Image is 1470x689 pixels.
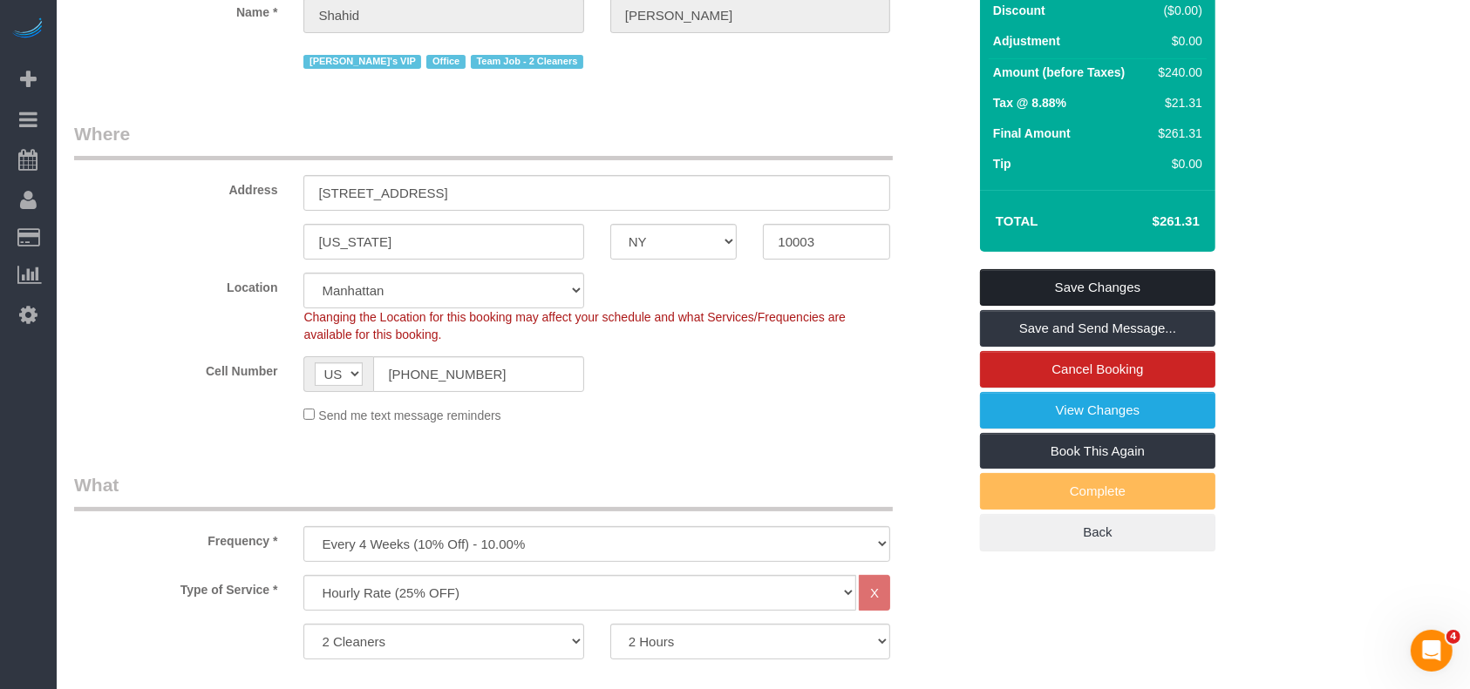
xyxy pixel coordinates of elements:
[980,433,1215,469] a: Book This Again
[471,55,583,69] span: Team Job - 2 Cleaners
[1100,214,1200,229] h4: $261.31
[61,526,290,550] label: Frequency *
[1152,32,1202,50] div: $0.00
[993,125,1071,142] label: Final Amount
[1152,64,1202,81] div: $240.00
[426,55,465,69] span: Office
[10,17,45,42] img: Automaid Logo
[1411,630,1453,672] iframe: Intercom live chat
[1152,155,1202,172] div: $0.00
[373,356,583,392] input: Cell Number
[996,213,1038,228] strong: Total
[1152,2,1202,19] div: ($0.00)
[763,224,890,260] input: Zip Code
[980,392,1215,429] a: View Changes
[993,2,1045,19] label: Discount
[303,224,583,260] input: City
[980,514,1215,551] a: Back
[61,273,290,296] label: Location
[1152,94,1202,111] div: $21.31
[61,356,290,380] label: Cell Number
[993,32,1060,50] label: Adjustment
[980,351,1215,388] a: Cancel Booking
[980,310,1215,347] a: Save and Send Message...
[993,64,1125,81] label: Amount (before Taxes)
[61,175,290,199] label: Address
[303,310,846,341] span: Changing the Location for this booking may affect your schedule and what Services/Frequencies are...
[74,121,893,160] legend: Where
[74,472,893,511] legend: What
[993,155,1011,172] label: Tip
[303,55,421,69] span: [PERSON_NAME]'s VIP
[1152,125,1202,142] div: $261.31
[1446,630,1460,644] span: 4
[61,575,290,598] label: Type of Service *
[980,269,1215,306] a: Save Changes
[993,94,1066,111] label: Tax @ 8.88%
[318,409,500,422] span: Send me text message reminders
